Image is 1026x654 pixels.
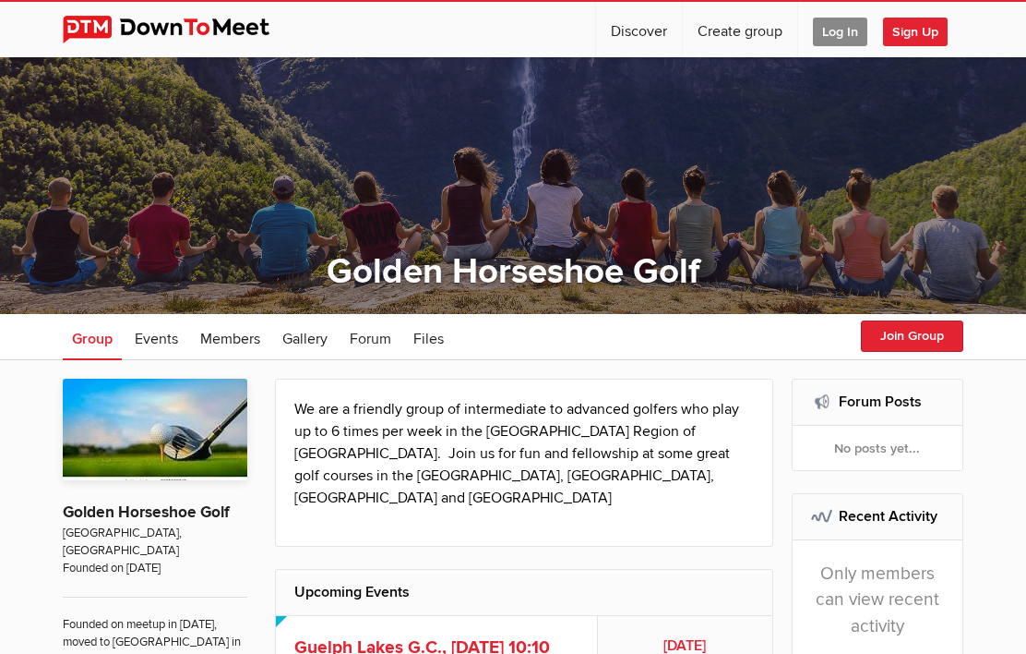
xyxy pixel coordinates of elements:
[63,560,247,577] span: Founded on [DATE]
[63,314,122,360] a: Group
[135,330,178,348] span: Events
[282,330,328,348] span: Gallery
[413,330,444,348] span: Files
[63,379,247,480] img: Golden Horseshoe Golf
[200,330,260,348] span: Members
[273,314,337,360] a: Gallery
[63,16,298,43] img: DownToMeet
[350,330,391,348] span: Forum
[191,314,269,360] a: Members
[596,2,682,57] a: Discover
[813,18,867,46] span: Log In
[340,314,400,360] a: Forum
[63,525,247,561] span: [GEOGRAPHIC_DATA], [GEOGRAPHIC_DATA]
[683,2,797,57] a: Create group
[72,330,113,348] span: Group
[294,570,754,614] h2: Upcoming Events
[883,18,948,46] span: Sign Up
[125,314,187,360] a: Events
[793,426,963,470] div: No posts yet...
[811,494,945,539] h2: Recent Activity
[404,314,453,360] a: Files
[861,321,963,352] button: Join Group
[294,398,754,509] p: We are a friendly group of intermediate to advanced golfers who play up to 6 times per week in th...
[883,2,962,57] a: Sign Up
[839,393,922,411] a: Forum Posts
[798,2,882,57] a: Log In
